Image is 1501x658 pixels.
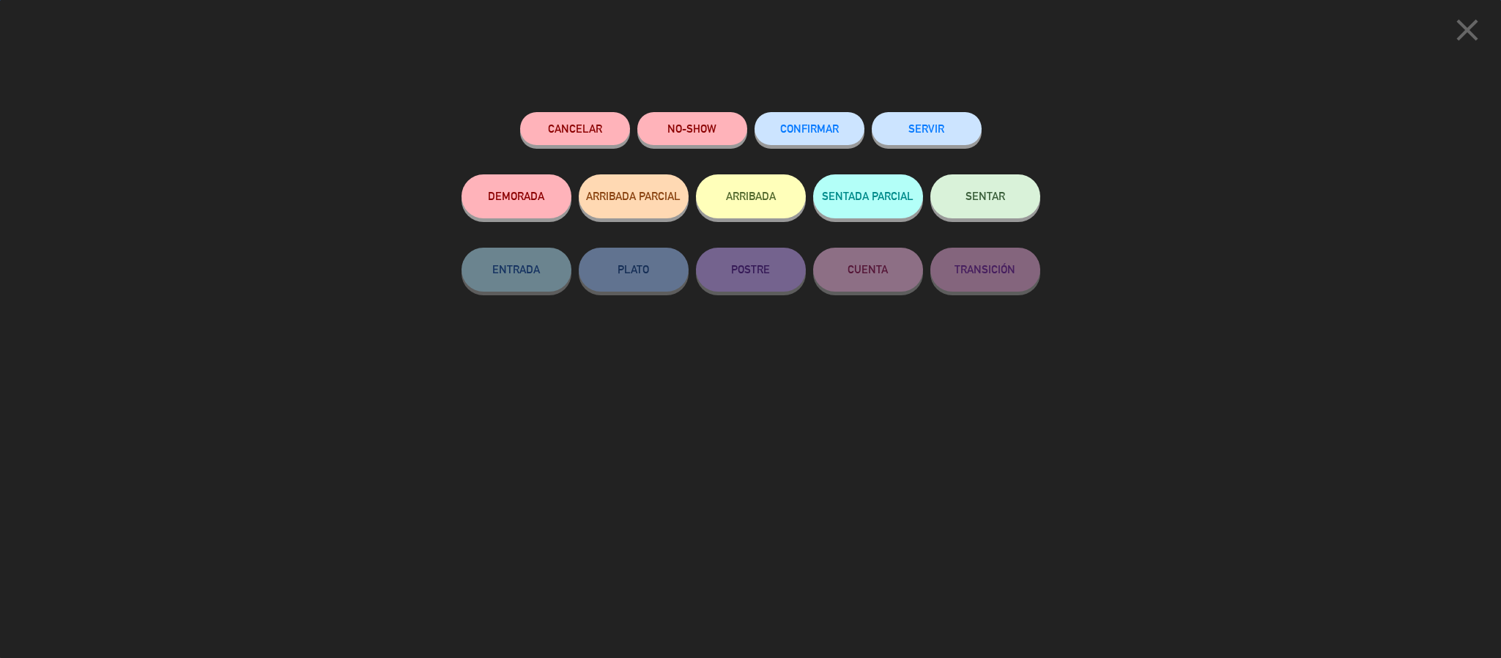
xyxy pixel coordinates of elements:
[755,112,864,145] button: CONFIRMAR
[813,248,923,292] button: CUENTA
[520,112,630,145] button: Cancelar
[930,174,1040,218] button: SENTAR
[462,248,571,292] button: ENTRADA
[966,190,1005,202] span: SENTAR
[696,174,806,218] button: ARRIBADA
[930,248,1040,292] button: TRANSICIÓN
[637,112,747,145] button: NO-SHOW
[1445,11,1490,54] button: close
[462,174,571,218] button: DEMORADA
[1449,12,1486,48] i: close
[780,122,839,135] span: CONFIRMAR
[586,190,681,202] span: ARRIBADA PARCIAL
[579,174,689,218] button: ARRIBADA PARCIAL
[872,112,982,145] button: SERVIR
[813,174,923,218] button: SENTADA PARCIAL
[696,248,806,292] button: POSTRE
[579,248,689,292] button: PLATO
